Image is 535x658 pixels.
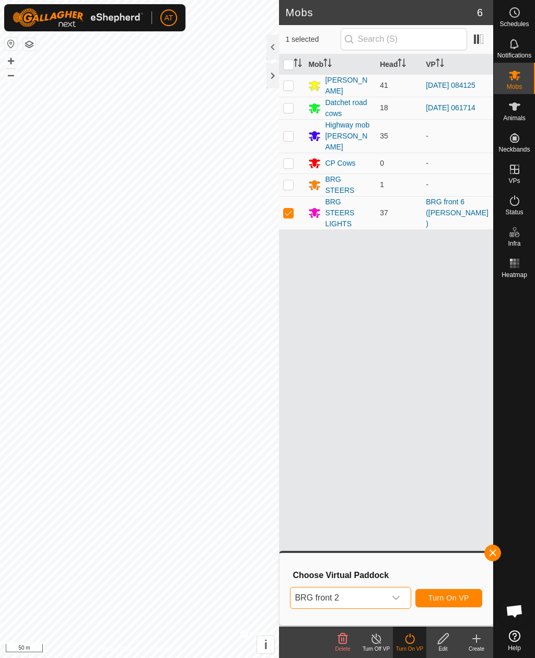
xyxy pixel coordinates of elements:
[325,158,355,169] div: CP Cows
[505,209,523,215] span: Status
[13,8,143,27] img: Gallagher Logo
[380,159,384,167] span: 0
[285,6,476,19] h2: Mobs
[380,103,388,112] span: 18
[426,645,460,653] div: Edit
[264,638,268,652] span: i
[422,153,493,174] td: -
[290,587,385,608] span: BRG front 2
[341,28,467,50] input: Search (S)
[325,75,371,97] div: [PERSON_NAME]
[508,240,520,247] span: Infra
[422,119,493,153] td: -
[5,68,17,81] button: –
[150,644,181,654] a: Contact Us
[499,595,530,627] div: Open chat
[293,570,482,580] h3: Choose Virtual Paddock
[436,60,444,68] p-sorticon: Activate to sort
[422,54,493,75] th: VP
[257,636,274,653] button: i
[165,13,173,24] span: AT
[426,81,475,89] a: [DATE] 084125
[325,197,371,229] div: BRG STEERS LIGHTS
[380,209,388,217] span: 37
[325,174,371,196] div: BRG STEERS
[23,38,36,51] button: Map Layers
[415,589,482,607] button: Turn On VP
[386,587,406,608] div: dropdown trigger
[335,646,351,652] span: Delete
[325,120,371,153] div: Highway mob [PERSON_NAME]
[502,272,527,278] span: Heatmap
[498,146,530,153] span: Neckbands
[508,178,520,184] span: VPs
[304,54,376,75] th: Mob
[477,5,483,20] span: 6
[393,645,426,653] div: Turn On VP
[428,594,469,602] span: Turn On VP
[380,132,388,140] span: 35
[422,174,493,196] td: -
[460,645,493,653] div: Create
[359,645,393,653] div: Turn Off VP
[376,54,422,75] th: Head
[499,21,529,27] span: Schedules
[508,645,521,651] span: Help
[285,34,340,45] span: 1 selected
[497,52,531,59] span: Notifications
[5,55,17,67] button: +
[426,103,475,112] a: [DATE] 061714
[380,81,388,89] span: 41
[426,198,489,228] a: BRG front 6 ([PERSON_NAME])
[323,60,332,68] p-sorticon: Activate to sort
[380,180,384,189] span: 1
[325,97,371,119] div: Datchet road cows
[503,115,526,121] span: Animals
[5,38,17,50] button: Reset Map
[398,60,406,68] p-sorticon: Activate to sort
[494,626,535,655] a: Help
[98,644,137,654] a: Privacy Policy
[294,60,302,68] p-sorticon: Activate to sort
[507,84,522,90] span: Mobs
